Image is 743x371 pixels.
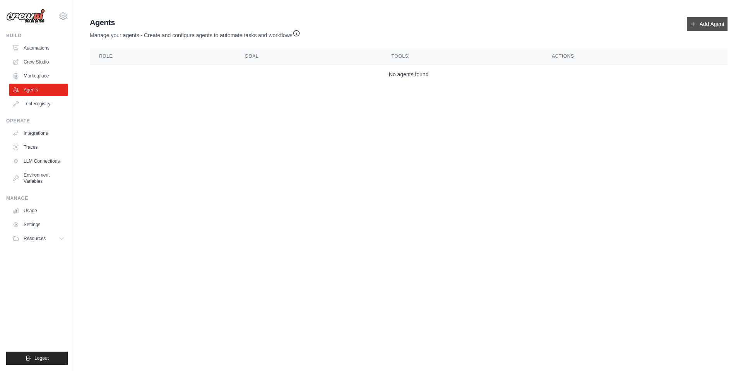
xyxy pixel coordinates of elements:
a: Add Agent [687,17,728,31]
a: LLM Connections [9,155,68,167]
a: Traces [9,141,68,153]
h2: Agents [90,17,300,28]
td: No agents found [90,64,728,85]
span: Logout [34,355,49,361]
span: Resources [24,235,46,242]
a: Agents [9,84,68,96]
a: Tool Registry [9,98,68,110]
th: Role [90,48,235,64]
div: Build [6,33,68,39]
a: Automations [9,42,68,54]
th: Tools [382,48,543,64]
a: Settings [9,218,68,231]
button: Logout [6,352,68,365]
a: Marketplace [9,70,68,82]
a: Crew Studio [9,56,68,68]
div: Manage [6,195,68,201]
div: Operate [6,118,68,124]
img: Logo [6,9,45,24]
th: Actions [543,48,728,64]
a: Usage [9,204,68,217]
th: Goal [235,48,382,64]
p: Manage your agents - Create and configure agents to automate tasks and workflows [90,28,300,39]
a: Integrations [9,127,68,139]
button: Resources [9,232,68,245]
a: Environment Variables [9,169,68,187]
